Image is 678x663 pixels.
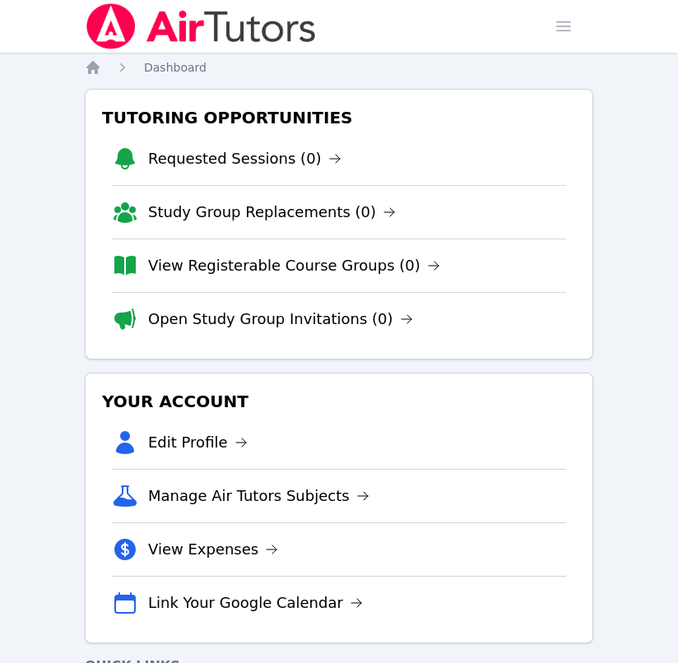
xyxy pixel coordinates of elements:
a: Manage Air Tutors Subjects [148,484,369,508]
a: Edit Profile [148,431,248,454]
span: Dashboard [144,61,207,74]
a: Dashboard [144,59,207,76]
a: View Registerable Course Groups (0) [148,254,440,277]
h3: Tutoring Opportunities [99,103,579,132]
a: Link Your Google Calendar [148,591,363,614]
img: Air Tutors [85,3,318,49]
a: View Expenses [148,538,278,561]
a: Study Group Replacements (0) [148,201,396,224]
a: Open Study Group Invitations (0) [148,308,413,331]
h3: Your Account [99,387,579,416]
a: Requested Sessions (0) [148,147,341,170]
nav: Breadcrumb [85,59,593,76]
